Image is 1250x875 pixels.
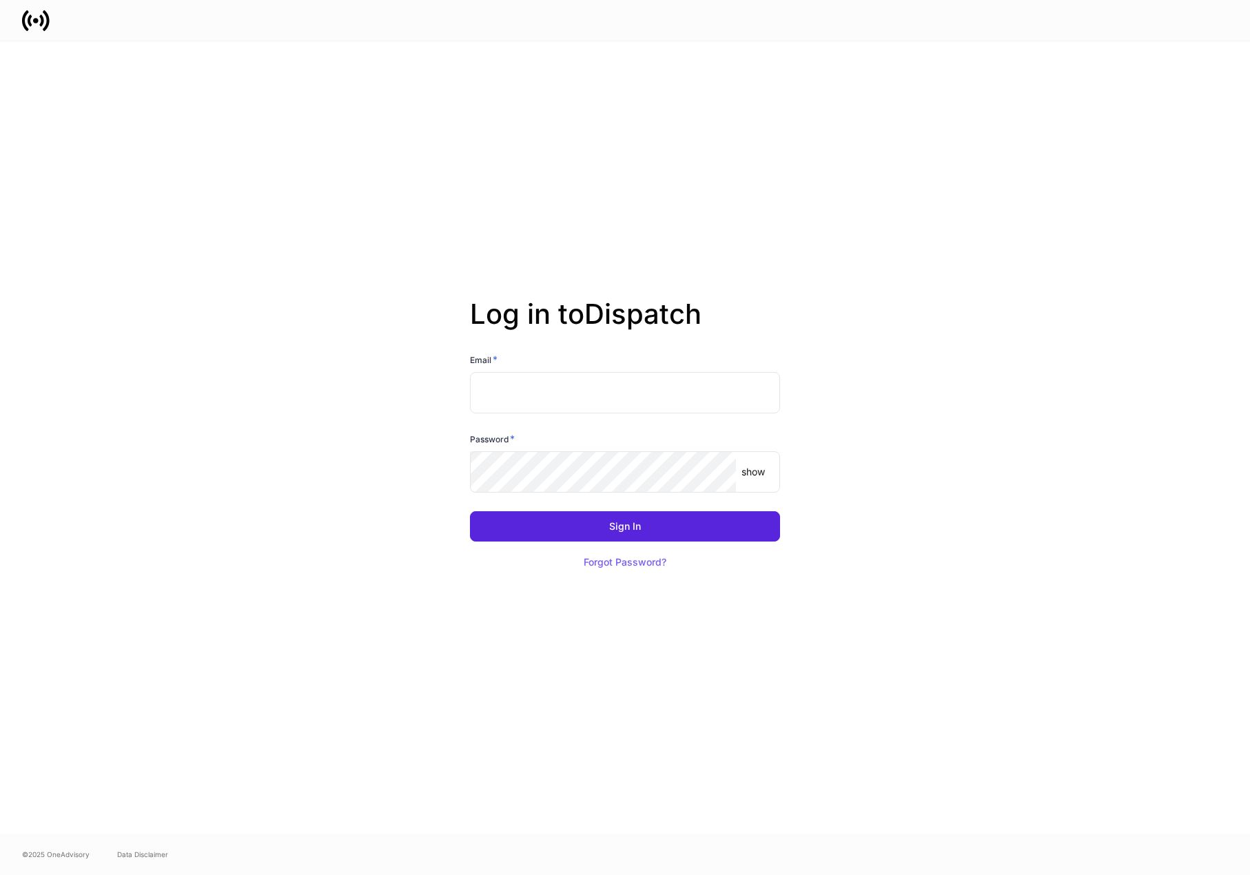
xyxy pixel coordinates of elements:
a: Data Disclaimer [117,849,168,860]
h2: Log in to Dispatch [470,298,780,353]
h6: Password [470,432,515,446]
p: show [741,465,765,479]
button: Sign In [470,511,780,542]
span: © 2025 OneAdvisory [22,849,90,860]
div: Forgot Password? [584,557,666,567]
button: Forgot Password? [566,547,684,577]
h6: Email [470,353,498,367]
div: Sign In [609,522,641,531]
